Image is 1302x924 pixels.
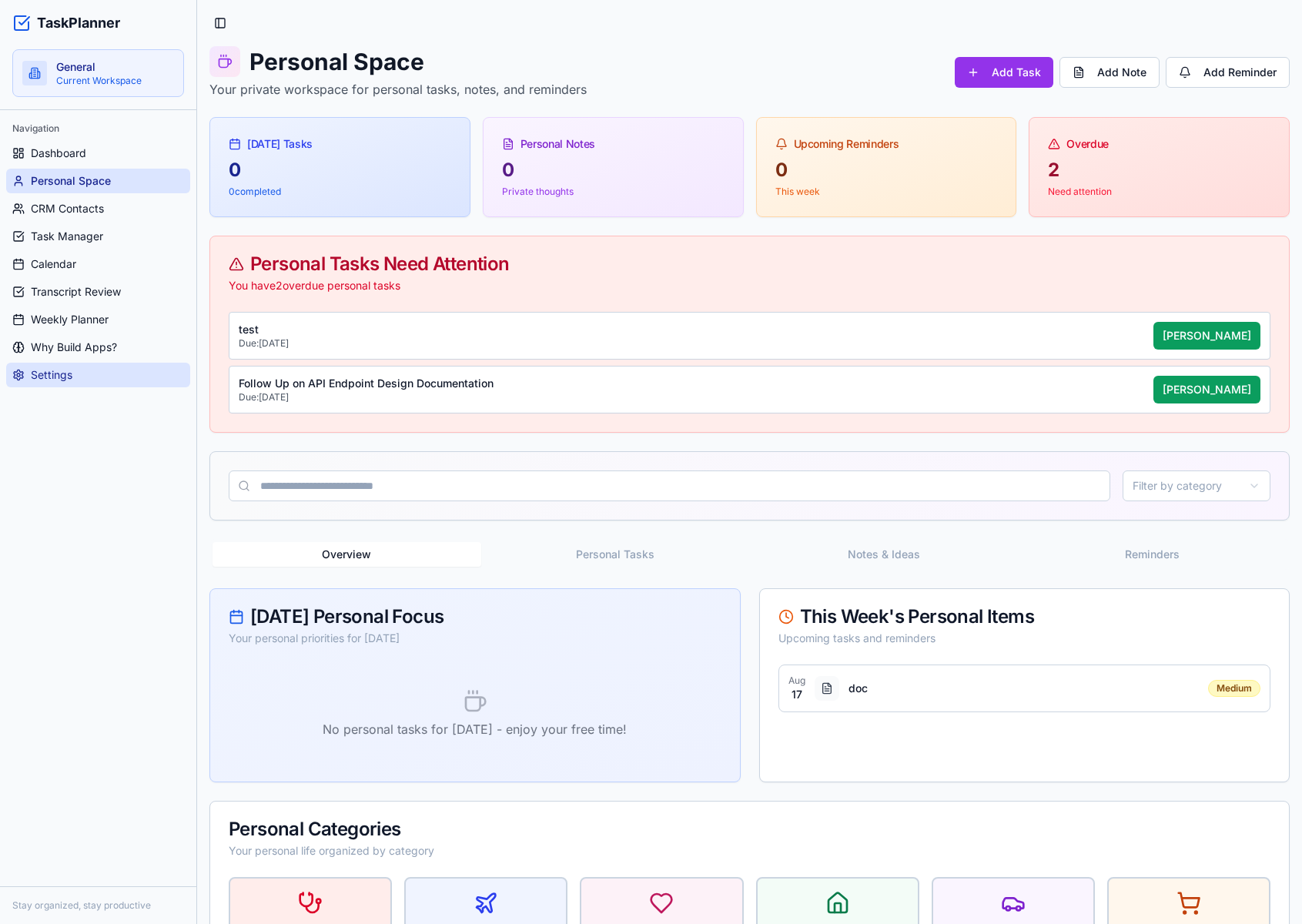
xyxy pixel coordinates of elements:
button: Add Task [955,57,1053,88]
a: CRM Contacts [6,196,190,221]
p: Due: [DATE] [239,337,289,350]
span: Dashboard [31,146,86,161]
h4: Follow Up on API Endpoint Design Documentation [239,376,494,391]
span: CRM Contacts [31,201,104,216]
div: Upcoming tasks and reminders [778,631,1271,646]
span: Calendar [31,256,76,272]
div: [DATE] Tasks [229,136,451,152]
span: Transcript Review [31,284,121,300]
div: 0 [229,158,451,182]
span: Task Manager [31,229,103,244]
p: Need attention [1048,186,1270,198]
p: No personal tasks for [DATE] - enjoy your free time! [229,720,721,738]
a: Personal Space [6,169,190,193]
div: Navigation [6,116,190,141]
a: Settings [6,363,190,387]
button: Overview [213,542,481,567]
span: Why Build Apps? [31,340,117,355]
span: Settings [31,367,72,383]
div: Overdue [1048,136,1270,152]
div: Personal Categories [229,820,1270,839]
p: This week [775,186,998,198]
span: Personal Space [31,173,111,189]
div: 0 [775,158,998,182]
h1: Personal Space [209,46,587,77]
button: [PERSON_NAME] [1153,322,1260,350]
div: Medium [1208,680,1260,697]
span: Weekly Planner [31,312,109,327]
a: Why Build Apps? [6,335,190,360]
div: Stay organized, stay productive [12,899,184,912]
div: Your personal priorities for [DATE] [229,631,721,646]
div: Personal Tasks Need Attention [229,255,1270,273]
p: Private thoughts [502,186,725,198]
div: You have 2 overdue personal task s [229,278,1270,293]
p: General [56,59,174,75]
div: Upcoming Reminders [775,136,998,152]
button: Reminders [1018,542,1287,567]
p: Due: [DATE] [239,391,494,403]
h4: test [239,322,289,337]
div: 0 [502,158,725,182]
p: Your private workspace for personal tasks, notes, and reminders [209,80,587,99]
button: Add Reminder [1166,57,1290,88]
p: 0 completed [229,186,451,198]
a: Transcript Review [6,280,190,304]
a: Weekly Planner [6,307,190,332]
a: Dashboard [6,141,190,166]
button: Personal Tasks [481,542,750,567]
div: [DATE] Personal Focus [229,608,721,626]
a: Calendar [6,252,190,276]
button: [PERSON_NAME] [1153,376,1260,403]
p: Current Workspace [56,75,174,87]
a: Task Manager [6,224,190,249]
h1: TaskPlanner [37,12,120,34]
h4: doc [848,681,1200,696]
div: 2 [1048,158,1270,182]
div: This Week's Personal Items [778,608,1271,626]
div: Your personal life organized by category [229,843,1270,859]
button: Notes & Ideas [750,542,1019,567]
button: Add Note [1059,57,1160,88]
div: Personal Notes [502,136,725,152]
span: Aug [788,675,805,687]
span: 17 [792,687,802,702]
